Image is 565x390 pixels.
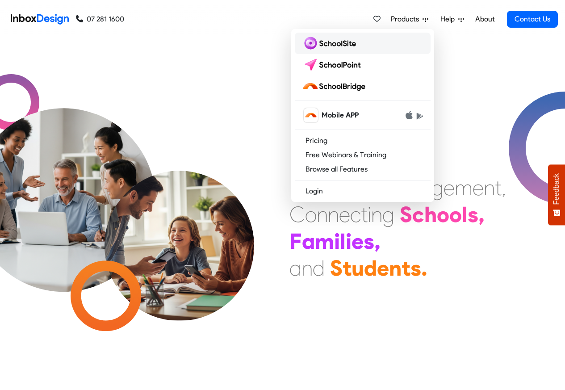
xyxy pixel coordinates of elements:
[295,184,431,198] a: Login
[291,29,434,202] div: Products
[289,228,302,255] div: F
[410,255,421,281] div: s
[412,201,424,228] div: c
[364,255,377,281] div: d
[339,201,350,228] div: e
[437,10,468,28] a: Help
[387,10,432,28] a: Products
[313,255,325,281] div: d
[295,134,431,148] a: Pricing
[391,14,423,25] span: Products
[368,201,371,228] div: i
[295,162,431,176] a: Browse all Features
[302,228,315,255] div: a
[364,228,374,255] div: s
[304,108,318,122] img: schoolbridge icon
[389,255,402,281] div: n
[350,201,361,228] div: c
[305,201,317,228] div: o
[421,255,427,281] div: .
[437,201,449,228] div: o
[400,201,412,228] div: S
[322,110,359,121] span: Mobile APP
[76,14,124,25] a: 07 281 1600
[468,201,478,228] div: s
[302,58,365,72] img: schoolpoint logo
[473,10,497,28] a: About
[377,255,389,281] div: e
[346,228,352,255] div: i
[302,36,360,50] img: schoolsite logo
[352,255,364,281] div: u
[382,201,394,228] div: g
[449,201,462,228] div: o
[431,174,444,201] div: g
[548,164,565,225] button: Feedback - Show survey
[86,134,273,321] img: parents_with_child.png
[328,201,339,228] div: n
[315,228,334,255] div: m
[484,174,495,201] div: n
[361,201,368,228] div: t
[343,255,352,281] div: t
[289,174,301,201] div: E
[371,201,382,228] div: n
[502,174,506,201] div: ,
[330,255,343,281] div: S
[462,201,468,228] div: l
[352,228,364,255] div: e
[455,174,473,201] div: m
[552,173,561,205] span: Feedback
[301,255,313,281] div: n
[473,174,484,201] div: e
[440,14,458,25] span: Help
[302,79,369,93] img: schoolbridge logo
[295,148,431,162] a: Free Webinars & Training
[317,201,328,228] div: n
[289,147,506,281] div: Maximising Efficient & Engagement, Connecting Schools, Families, and Students.
[289,201,305,228] div: C
[289,147,307,174] div: M
[374,228,381,255] div: ,
[402,255,410,281] div: t
[507,11,558,28] a: Contact Us
[334,228,340,255] div: i
[478,201,485,228] div: ,
[289,255,301,281] div: a
[295,105,431,126] a: schoolbridge icon Mobile APP
[424,201,437,228] div: h
[444,174,455,201] div: e
[340,228,346,255] div: l
[495,174,502,201] div: t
